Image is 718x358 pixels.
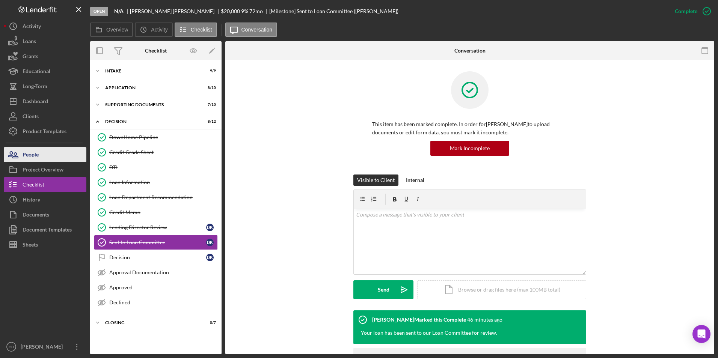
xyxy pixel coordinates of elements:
a: Dashboard [4,94,86,109]
div: Dashboard [23,94,48,111]
div: Declined [109,299,217,305]
button: Long-Term [4,79,86,94]
div: Visible to Client [357,174,395,186]
div: Decision [105,119,197,124]
div: D K [206,239,214,246]
div: Loans [23,34,36,51]
b: N/A [114,8,124,14]
span: $20,000 [221,8,240,14]
div: Credit Memo [109,209,217,215]
button: Document Templates [4,222,86,237]
div: Mark Incomplete [450,141,490,156]
div: 8 / 10 [202,86,216,90]
div: [PERSON_NAME] [PERSON_NAME] [130,8,221,14]
a: Lending Director ReviewDK [94,220,218,235]
div: Loan Department Recommendation [109,194,217,200]
div: Activity [23,19,41,36]
button: Activity [4,19,86,34]
div: People [23,147,39,164]
a: Approved [94,280,218,295]
div: 7 / 10 [202,102,216,107]
div: DTI [109,164,217,170]
button: Clients [4,109,86,124]
button: Checklist [175,23,217,37]
text: CH [9,345,14,349]
div: Decision [109,254,206,260]
button: Loans [4,34,86,49]
div: [PERSON_NAME] Marked this Complete [372,317,466,323]
div: D K [206,254,214,261]
div: Long-Term [23,79,47,96]
div: Intake [105,69,197,73]
div: Checklist [145,48,167,54]
a: Loan Department Recommendation [94,190,218,205]
button: Visible to Client [353,174,398,186]
div: Supporting Documents [105,102,197,107]
button: Sheets [4,237,86,252]
button: Grants [4,49,86,64]
a: Credit Grade Sheet [94,145,218,160]
div: 9 / 9 [202,69,216,73]
div: Loan Information [109,179,217,185]
div: Checklist [23,177,44,194]
div: Complete [675,4,697,19]
button: Complete [667,4,714,19]
label: Overview [106,27,128,33]
div: Credit Grade Sheet [109,149,217,155]
button: Mark Incomplete [430,141,509,156]
button: CH[PERSON_NAME] [4,339,86,354]
button: Activity [135,23,172,37]
div: Sent to Loan Committee [109,239,206,245]
a: Declined [94,295,218,310]
button: History [4,192,86,207]
div: 0 / 7 [202,320,216,325]
button: Conversation [225,23,278,37]
div: Documents [23,207,49,224]
p: This item has been marked complete. In order for [PERSON_NAME] to upload documents or edit form d... [372,120,567,137]
div: Open [90,7,108,16]
button: Documents [4,207,86,222]
button: Product Templates [4,124,86,139]
a: Credit Memo [94,205,218,220]
div: Grants [23,49,38,66]
a: DownHome Pipeline [94,130,218,145]
button: Checklist [4,177,86,192]
button: Internal [402,174,428,186]
div: Application [105,86,197,90]
div: Your loan has been sent to our Loan Committee for review. [361,329,497,337]
div: Send [378,280,389,299]
button: Project Overview [4,162,86,177]
div: Lending Director Review [109,224,206,230]
button: Educational [4,64,86,79]
a: Approval Documentation [94,265,218,280]
div: [PERSON_NAME] [19,339,68,356]
div: DownHome Pipeline [109,134,217,140]
div: 72 mo [249,8,263,14]
div: Product Templates [23,124,66,141]
div: Sheets [23,237,38,254]
label: Activity [151,27,167,33]
div: D K [206,224,214,231]
a: DecisionDK [94,250,218,265]
div: Project Overview [23,162,63,179]
div: Internal [406,174,424,186]
div: Approval Documentation [109,269,217,275]
button: People [4,147,86,162]
div: [Milestone] Sent to Loan Committee ([PERSON_NAME]) [269,8,398,14]
div: 9 % [241,8,248,14]
label: Checklist [191,27,212,33]
time: 2025-10-08 13:51 [467,317,502,323]
button: Overview [90,23,133,37]
div: Educational [23,64,50,81]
